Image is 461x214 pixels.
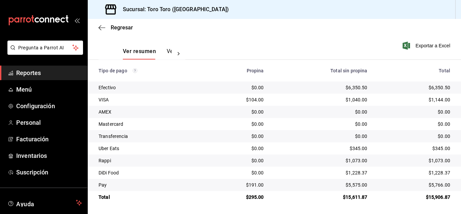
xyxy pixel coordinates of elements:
[275,133,368,140] div: $0.00
[212,157,264,164] div: $0.00
[212,194,264,200] div: $295.00
[16,101,82,111] span: Configuración
[378,182,450,188] div: $5,766.00
[99,84,201,91] div: Efectivo
[378,109,450,115] div: $0.00
[275,109,368,115] div: $0.00
[212,145,264,152] div: $0.00
[378,169,450,176] div: $1,228.37
[378,145,450,152] div: $345.00
[16,85,82,94] span: Menú
[99,96,201,103] div: VISA
[16,151,82,160] span: Inventarios
[212,84,264,91] div: $0.00
[378,133,450,140] div: $0.00
[16,68,82,77] span: Reportes
[99,145,201,152] div: Uber Eats
[99,133,201,140] div: Transferencia
[18,44,73,51] span: Pregunta a Parrot AI
[16,168,82,177] span: Suscripción
[212,182,264,188] div: $191.00
[212,96,264,103] div: $104.00
[275,157,368,164] div: $1,073.00
[99,194,201,200] div: Total
[133,68,137,73] svg: Los pagos realizados con Pay y otras terminales son montos brutos.
[378,121,450,127] div: $0.00
[378,157,450,164] div: $1,073.00
[404,42,450,50] button: Exportar a Excel
[117,5,229,14] h3: Sucursal: Toro Toro ([GEOGRAPHIC_DATA])
[167,48,192,60] button: Ver pagos
[7,41,83,55] button: Pregunta a Parrot AI
[123,48,172,60] div: navigation tabs
[212,133,264,140] div: $0.00
[378,96,450,103] div: $1,144.00
[123,48,156,60] button: Ver resumen
[212,68,264,73] div: Propina
[16,135,82,144] span: Facturación
[99,121,201,127] div: Mastercard
[275,84,368,91] div: $6,350.50
[99,157,201,164] div: Rappi
[275,145,368,152] div: $345.00
[275,169,368,176] div: $1,228.37
[275,68,368,73] div: Total sin propina
[99,182,201,188] div: Pay
[378,68,450,73] div: Total
[99,109,201,115] div: AMEX
[5,49,83,56] a: Pregunta a Parrot AI
[212,169,264,176] div: $0.00
[275,96,368,103] div: $1,040.00
[74,18,80,23] button: open_drawer_menu
[275,194,368,200] div: $15,611.87
[212,109,264,115] div: $0.00
[111,24,133,31] span: Regresar
[99,24,133,31] button: Regresar
[99,68,201,73] div: Tipo de pago
[275,182,368,188] div: $5,575.00
[16,199,73,207] span: Ayuda
[16,118,82,127] span: Personal
[99,169,201,176] div: DiDi Food
[212,121,264,127] div: $0.00
[378,84,450,91] div: $6,350.50
[275,121,368,127] div: $0.00
[378,194,450,200] div: $15,906.87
